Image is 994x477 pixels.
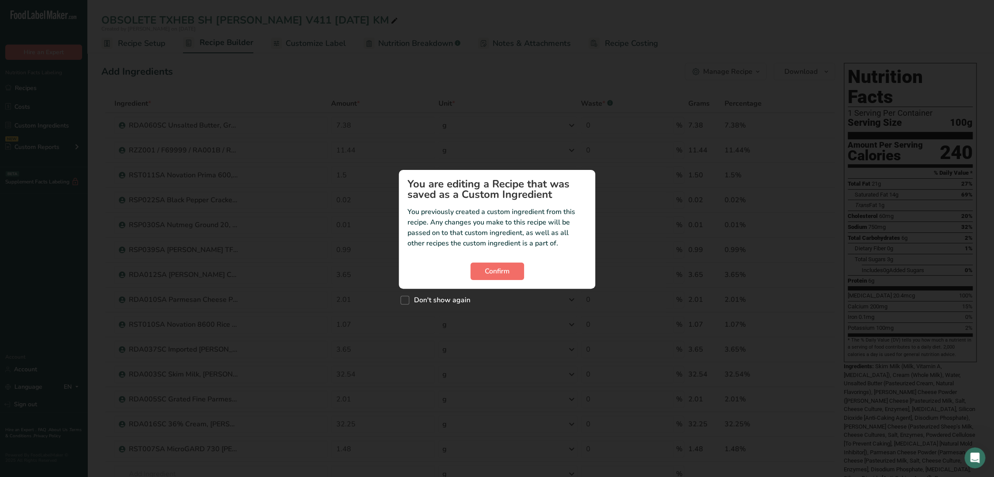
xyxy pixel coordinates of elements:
[407,179,587,200] h1: You are editing a Recipe that was saved as a Custom Ingredient
[409,296,470,304] span: Don't show again
[485,266,510,277] span: Confirm
[964,447,985,468] iframe: Intercom live chat
[470,263,524,280] button: Confirm
[407,207,587,249] p: You previously created a custom ingredient from this recipe. Any changes you make to this recipe ...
